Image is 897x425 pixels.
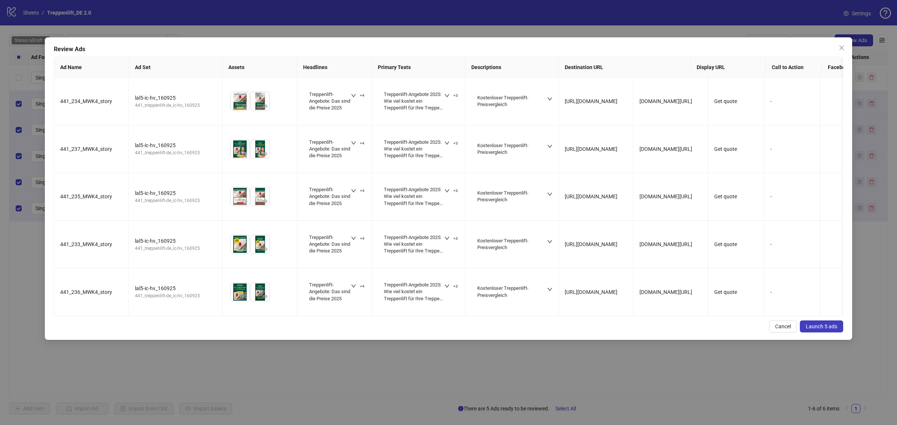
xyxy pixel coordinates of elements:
[231,187,249,206] img: Asset 1
[135,141,216,149] div: lal5-ic-hv_160925
[240,197,249,206] button: Preview
[639,98,692,104] span: [DOMAIN_NAME][URL]
[251,187,269,206] img: Asset 2
[135,189,216,197] div: lal5-ic-hv_160925
[453,189,458,193] span: +3
[251,235,269,254] img: Asset 2
[351,236,356,241] span: down
[242,103,247,109] span: eye
[240,245,249,254] button: Preview
[60,98,112,104] span: 441_234_MWK4_story
[360,189,364,193] span: +4
[60,193,112,199] span: 441_235_MWK4_story
[836,42,848,54] button: Close
[770,192,814,201] div: -
[775,323,791,329] span: Cancel
[770,288,814,296] div: -
[242,246,247,252] span: eye
[769,320,797,332] button: Cancel
[135,292,216,300] div: 441_treppenlift-de_ic-hv_160925
[441,234,461,243] button: +3
[262,103,268,109] span: eye
[251,140,269,158] img: Asset 2
[477,238,537,251] div: Kostenloser Treppenlift-Preisvergleich
[240,292,249,301] button: Preview
[822,57,878,78] th: Facebook Page
[806,323,837,329] span: Launch 5 ads
[384,186,444,207] div: Treppenlift-Angebote 2025: Wie viel kostet ein Treppenlift für Ihre Treppe? 👉Jetzt herausfinden!
[348,186,367,195] button: +4
[800,320,843,332] button: Launch 5 ads
[261,197,269,206] button: Preview
[262,199,268,204] span: eye
[565,146,617,152] span: [URL][DOMAIN_NAME]
[251,92,269,111] img: Asset 2
[547,144,552,149] span: down
[714,193,737,199] span: Get quote
[261,245,269,254] button: Preview
[770,97,814,105] div: -
[348,91,367,100] button: +4
[565,98,617,104] span: [URL][DOMAIN_NAME]
[231,92,249,111] img: Asset 1
[360,236,364,241] span: +4
[360,284,364,289] span: +4
[360,93,364,98] span: +4
[441,139,461,148] button: +3
[639,146,692,152] span: [DOMAIN_NAME][URL]
[444,283,450,289] span: down
[465,57,559,78] th: Descriptions
[231,283,249,301] img: Asset 1
[547,96,552,102] span: down
[714,146,737,152] span: Get quote
[135,149,216,156] div: 441_treppenlift-de_ic-hv_160925
[441,282,461,291] button: +3
[222,57,297,78] th: Assets
[348,282,367,291] button: +4
[384,139,444,159] div: Treppenlift-Angebote 2025: Wie viel kostet ein Treppenlift für Ihre Treppe? 👉Jetzt herausfinden!
[261,292,269,301] button: Preview
[714,289,737,295] span: Get quote
[240,149,249,158] button: Preview
[135,245,216,252] div: 441_treppenlift-de_ic-hv_160925
[351,283,356,289] span: down
[351,93,356,98] span: down
[444,236,450,241] span: down
[309,234,351,255] div: Treppenlift-Angebote: Das sind die Preise 2025
[565,289,617,295] span: [URL][DOMAIN_NAME]
[262,151,268,156] span: eye
[309,139,351,159] div: Treppenlift-Angebote: Das sind die Preise 2025
[54,57,129,78] th: Ad Name
[262,294,268,299] span: eye
[547,287,552,292] span: down
[444,188,450,193] span: down
[135,94,216,102] div: lal5-ic-hv_160925
[453,141,458,146] span: +3
[839,45,845,51] span: close
[231,140,249,158] img: Asset 1
[477,142,537,156] div: Kostenloser Treppenlift-Preisvergleich
[242,199,247,204] span: eye
[135,102,216,109] div: 441_treppenlift-de_ic-hv_160925
[477,94,537,108] div: Kostenloser Treppenlift-Preisvergleich
[135,237,216,245] div: lal5-ic-hv_160925
[444,93,450,98] span: down
[384,282,444,302] div: Treppenlift-Angebote 2025: Wie viel kostet ein Treppenlift für Ihre Treppe? 👉Jetzt herausfinden!
[240,102,249,111] button: Preview
[565,193,617,199] span: [URL][DOMAIN_NAME]
[54,45,843,54] div: Review Ads
[309,186,351,207] div: Treppenlift-Angebote: Das sind die Preise 2025
[453,236,458,241] span: +3
[639,241,692,247] span: [DOMAIN_NAME][URL]
[639,193,692,199] span: [DOMAIN_NAME][URL]
[60,289,112,295] span: 441_236_MWK4_story
[135,284,216,292] div: lal5-ic-hv_160925
[60,146,112,152] span: 441_237_MWK4_story
[135,197,216,204] div: 441_treppenlift-de_ic-hv_160925
[453,93,458,98] span: +3
[348,139,367,148] button: +4
[384,234,444,255] div: Treppenlift-Angebote 2025: Wie viel kostet ein Treppenlift für Ihre Treppe? 👉Jetzt herausfinden!
[453,284,458,289] span: +3
[129,57,222,78] th: Ad Set
[547,192,552,197] span: down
